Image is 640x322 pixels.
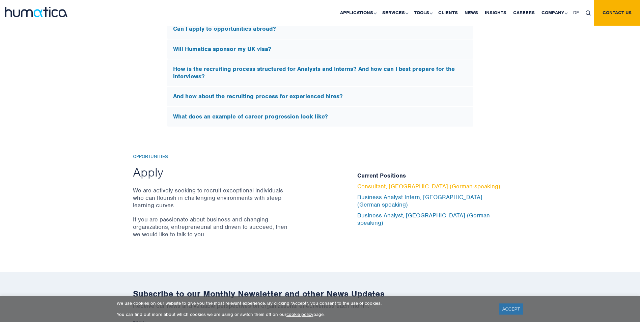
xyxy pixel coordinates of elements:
[117,312,491,317] p: You can find out more about which cookies we are using or switch them off on our page.
[133,289,507,299] h2: Subscribe to our Monthly Newsletter and other News Updates
[499,303,524,315] a: ACCEPT
[173,93,467,100] h5: And how about the recruiting process for experienced hires?
[173,65,467,80] h5: How is the recruiting process structured for Analysts and Interns? And how can I best prepare for...
[286,312,313,317] a: cookie policy
[133,154,290,160] h6: Opportunities
[117,300,491,306] p: We use cookies on our website to give you the most relevant experience. By clicking “Accept”, you...
[5,7,67,17] img: logo
[586,10,591,16] img: search_icon
[173,113,467,120] h5: What does an example of career progression look like?
[573,10,579,16] span: DE
[133,216,290,238] p: If you are passionate about business and changing organizations, entrepreneurial and driven to su...
[357,172,507,180] h5: Current Positions
[133,187,290,209] p: We are actively seeking to recruit exceptional individuals who can flourish in challenging enviro...
[173,46,467,53] h5: Will Humatica sponsor my UK visa?
[357,193,482,208] a: Business Analyst Intern, [GEOGRAPHIC_DATA] (German-speaking)
[133,164,290,180] h2: Apply
[357,212,492,226] a: Business Analyst, [GEOGRAPHIC_DATA] (German-speaking)
[173,25,467,33] h5: Can I apply to opportunities abroad?
[357,183,500,190] a: Consultant, [GEOGRAPHIC_DATA] (German-speaking)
